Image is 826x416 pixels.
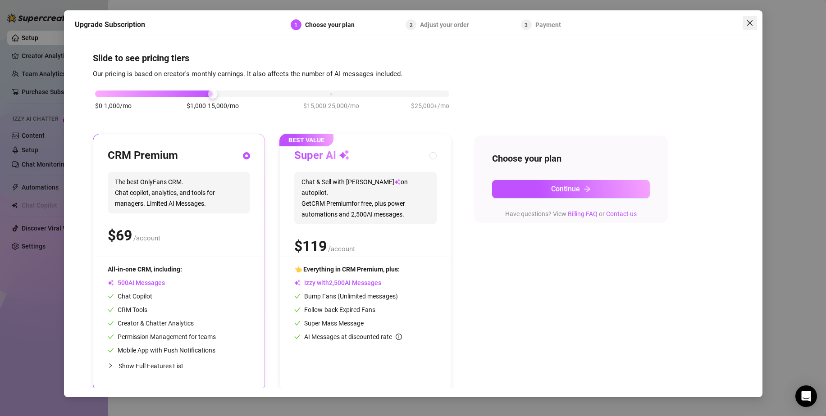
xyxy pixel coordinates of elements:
span: check [294,307,301,313]
span: Have questions? View or [505,210,637,217]
button: Close [743,16,757,30]
span: $1,000-15,000/mo [187,101,239,111]
a: Billing FAQ [568,210,598,217]
span: Show Full Features List [119,362,183,370]
span: Our pricing is based on creator's monthly earnings. It also affects the number of AI messages inc... [93,70,402,78]
span: info-circle [396,334,402,340]
div: Show Full Features List [108,355,250,376]
div: Open Intercom Messenger [795,385,817,407]
span: check [294,320,301,326]
span: 👈 Everything in CRM Premium, plus: [294,266,400,273]
span: Permission Management for teams [108,333,216,340]
div: Payment [535,19,561,30]
span: Creator & Chatter Analytics [108,320,194,327]
h5: Upgrade Subscription [75,19,145,30]
h3: Super AI [294,149,350,163]
span: CRM Tools [108,306,147,313]
h4: Slide to see pricing tiers [93,52,734,64]
span: $ [108,227,132,244]
span: 1 [294,22,297,28]
span: Izzy with AI Messages [294,279,381,286]
div: Adjust your order [420,19,475,30]
span: All-in-one CRM, including: [108,266,182,273]
span: AI Messages at discounted rate [304,333,402,340]
button: Continuearrow-right [492,180,650,198]
span: arrow-right [584,185,591,193]
span: Close [743,19,757,27]
span: close [746,19,753,27]
span: Continue [551,185,580,193]
span: Super Mass Message [294,320,364,327]
span: check [108,347,114,353]
span: Follow-back Expired Fans [294,306,375,313]
span: $25,000+/mo [411,101,449,111]
span: check [294,293,301,299]
h4: Choose your plan [492,152,650,165]
span: $ [294,238,327,255]
span: check [108,307,114,313]
span: The best OnlyFans CRM. Chat copilot, analytics, and tools for managers. Limited AI Messages. [108,172,250,213]
span: AI Messages [108,279,165,286]
span: Chat Copilot [108,293,152,300]
div: Choose your plan [305,19,360,30]
a: Contact us [606,210,637,217]
span: $15,000-25,000/mo [303,101,359,111]
span: /account [133,234,160,242]
span: 2 [410,22,413,28]
span: BEST VALUE [279,134,333,146]
span: check [108,334,114,340]
span: check [108,320,114,326]
span: Bump Fans (Unlimited messages) [294,293,398,300]
span: Chat & Sell with [PERSON_NAME] on autopilot. Get CRM Premium for free, plus power automations and... [294,172,437,224]
span: check [108,293,114,299]
span: 3 [525,22,528,28]
span: $0-1,000/mo [95,101,132,111]
span: check [294,334,301,340]
span: Mobile App with Push Notifications [108,347,215,354]
span: collapsed [108,363,113,368]
span: /account [328,245,355,253]
h3: CRM Premium [108,149,178,163]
